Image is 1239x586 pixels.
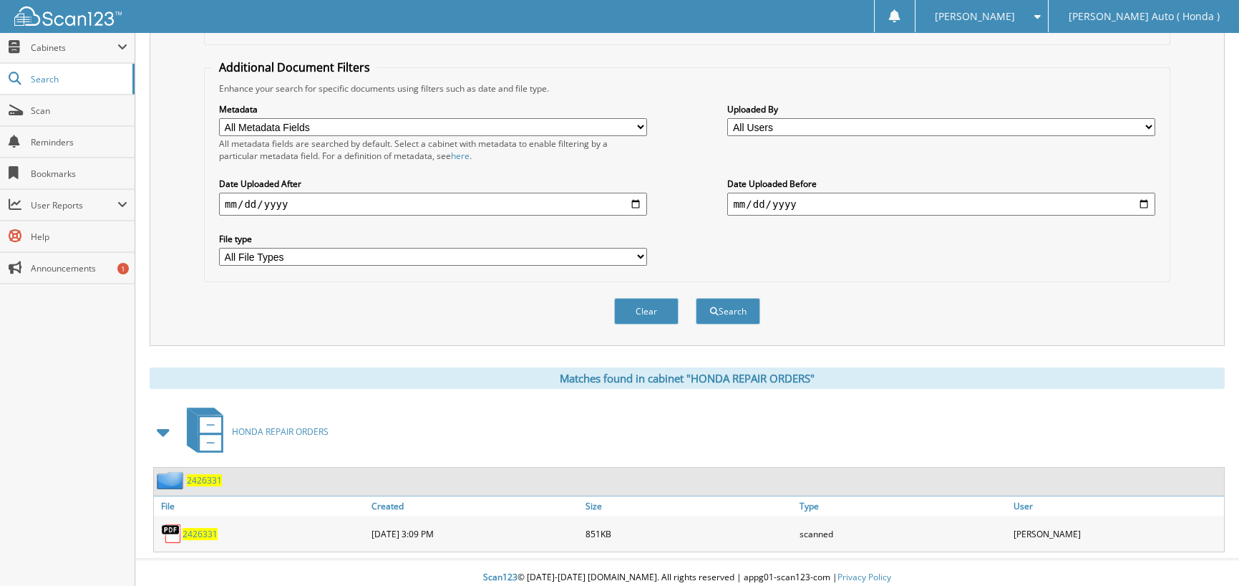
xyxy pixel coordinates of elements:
[212,82,1162,95] div: Enhance your search for specific documents using filters such as date and file type.
[31,136,127,148] span: Reminders
[368,519,582,548] div: [DATE] 3:09 PM
[157,471,187,489] img: folder2.png
[31,231,127,243] span: Help
[150,368,1225,389] div: Matches found in cabinet "HONDA REPAIR ORDERS"
[161,523,183,544] img: PDF.png
[232,426,329,438] span: HONDA REPAIR ORDERS
[483,571,518,583] span: Scan123
[219,178,647,190] label: Date Uploaded After
[1167,517,1239,586] iframe: Chat Widget
[31,73,125,85] span: Search
[187,474,222,486] a: 2426331
[1069,12,1220,21] span: [PERSON_NAME] Auto ( Honda )
[935,12,1015,21] span: [PERSON_NAME]
[727,178,1155,190] label: Date Uploaded Before
[154,496,368,516] a: File
[837,571,891,583] a: Privacy Policy
[796,496,1010,516] a: Type
[727,193,1155,216] input: end
[219,103,647,115] label: Metadata
[14,6,122,26] img: scan123-logo-white.svg
[1010,496,1224,516] a: User
[1010,519,1224,548] div: [PERSON_NAME]
[117,263,129,274] div: 1
[796,519,1010,548] div: scanned
[696,298,760,325] button: Search
[31,199,117,211] span: User Reports
[219,233,647,245] label: File type
[368,496,582,516] a: Created
[219,193,647,216] input: start
[451,150,470,162] a: here
[31,105,127,117] span: Scan
[31,262,127,274] span: Announcements
[614,298,679,325] button: Clear
[582,496,796,516] a: Size
[183,528,218,540] a: 2426331
[212,59,377,75] legend: Additional Document Filters
[727,103,1155,115] label: Uploaded By
[582,519,796,548] div: 851KB
[31,168,127,180] span: Bookmarks
[31,42,117,54] span: Cabinets
[178,403,329,460] a: HONDA REPAIR ORDERS
[219,138,647,162] div: All metadata fields are searched by default. Select a cabinet with metadata to enable filtering b...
